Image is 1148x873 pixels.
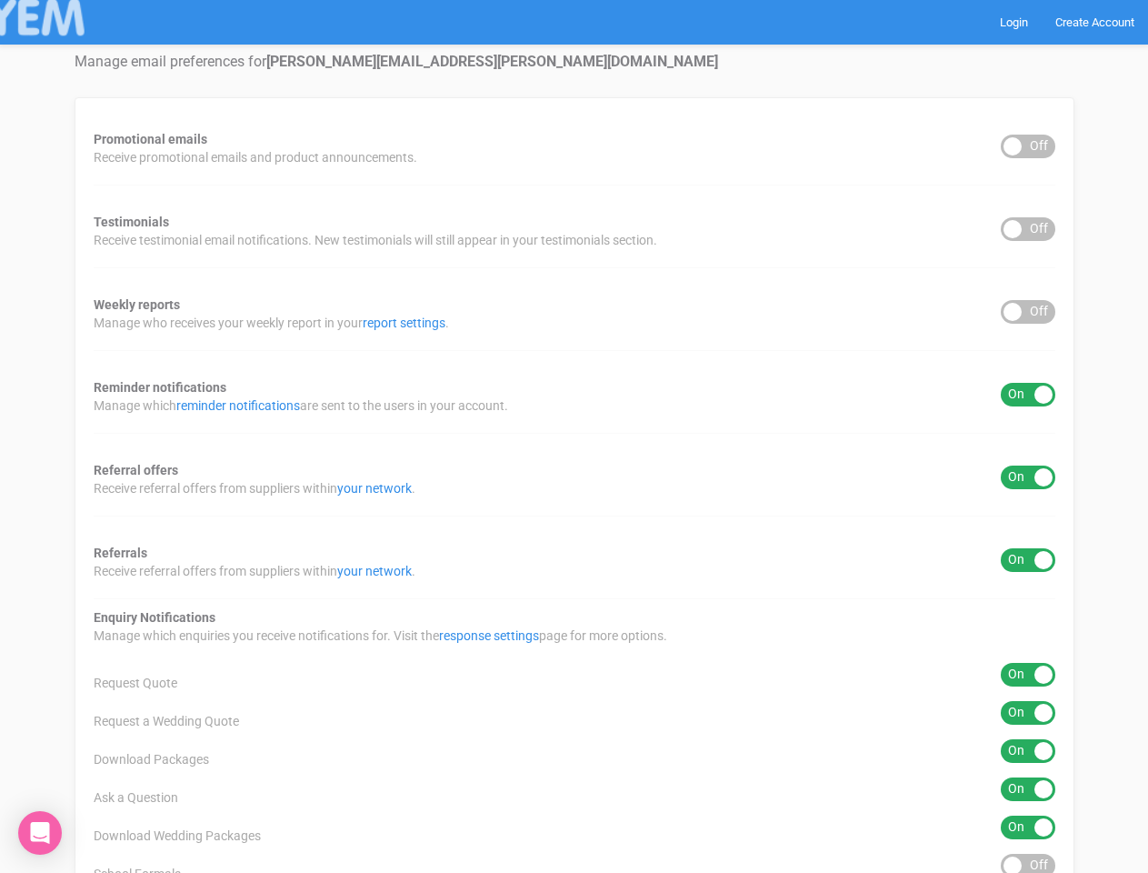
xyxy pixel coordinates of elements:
[94,610,215,625] strong: Enquiry Notifications
[266,53,718,70] strong: [PERSON_NAME][EMAIL_ADDRESS][PERSON_NAME][DOMAIN_NAME]
[75,54,1074,70] h4: Manage email preferences for
[94,562,415,580] span: Receive referral offers from suppliers within .
[94,750,209,768] span: Download Packages
[94,674,177,692] span: Request Quote
[94,827,261,845] span: Download Wedding Packages
[337,481,412,496] a: your network
[94,215,169,229] strong: Testimonials
[94,627,667,645] span: Manage which enquiries you receive notifications for. Visit the page for more options.
[94,463,178,477] strong: Referral offers
[94,788,178,807] span: Ask a Question
[337,564,412,578] a: your network
[363,316,445,330] a: report settings
[94,132,207,146] strong: Promotional emails
[439,628,539,643] a: response settings
[94,546,147,560] strong: Referrals
[94,396,508,415] span: Manage which are sent to the users in your account.
[94,231,657,249] span: Receive testimonial email notifications. New testimonials will still appear in your testimonials ...
[18,811,62,855] div: Open Intercom Messenger
[94,712,239,730] span: Request a Wedding Quote
[94,479,415,497] span: Receive referral offers from suppliers within .
[94,148,417,166] span: Receive promotional emails and product announcements.
[94,297,180,312] strong: Weekly reports
[176,398,300,413] a: reminder notifications
[94,314,449,332] span: Manage who receives your weekly report in your .
[94,380,226,395] strong: Reminder notifications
